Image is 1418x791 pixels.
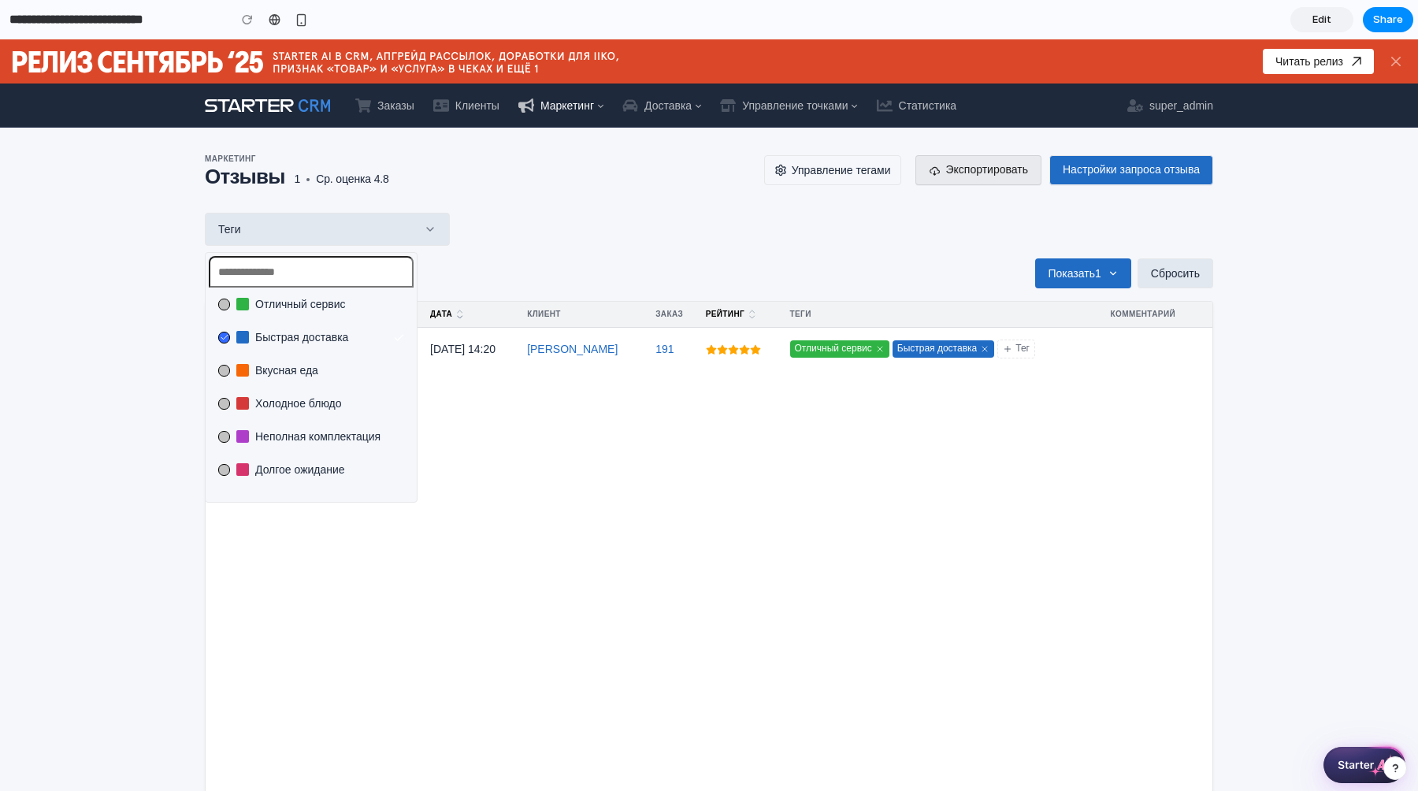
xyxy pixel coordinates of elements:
[255,356,342,372] span: Холодное блюдо
[1373,12,1403,28] span: Share
[1312,12,1331,28] span: Edit
[255,257,346,273] span: Отличный сервис
[1290,7,1353,32] a: Edit
[255,422,345,438] span: Долгое ожидание
[255,323,318,339] span: Вкусная еда
[255,389,380,405] span: Неполная комплектация
[255,290,348,306] span: Быстрая доставка
[1363,7,1413,32] button: Share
